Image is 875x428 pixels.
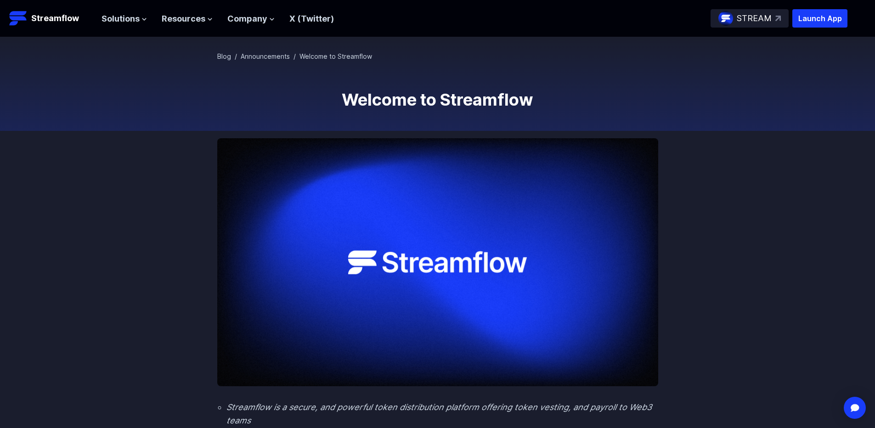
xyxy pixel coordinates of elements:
a: Announcements [241,52,290,60]
span: Company [227,12,267,26]
button: Resources [162,12,213,26]
button: Solutions [102,12,147,26]
span: Welcome to Streamflow [299,52,372,60]
img: Welcome to Streamflow [217,138,658,386]
img: streamflow-logo-circle.png [718,11,733,26]
img: Streamflow Logo [9,9,28,28]
a: Streamflow [9,9,92,28]
h1: Welcome to Streamflow [217,90,658,109]
p: STREAM [737,12,772,25]
button: Company [227,12,275,26]
span: / [294,52,296,60]
span: Resources [162,12,205,26]
p: Streamflow [31,12,79,25]
em: Streamflow is a secure, and powerful token distribution platform offering token vesting, and payr... [226,402,652,425]
a: Blog [217,52,231,60]
button: Launch App [792,9,847,28]
div: Open Intercom Messenger [844,397,866,419]
img: top-right-arrow.svg [775,16,781,21]
a: X (Twitter) [289,14,334,23]
span: Solutions [102,12,140,26]
a: STREAM [711,9,789,28]
span: / [235,52,237,60]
